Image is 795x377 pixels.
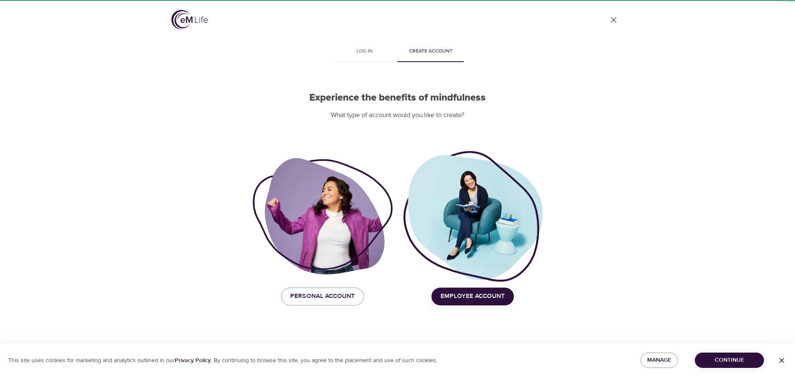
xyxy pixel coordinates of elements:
[431,288,514,305] button: Employee Account
[175,357,211,364] a: Privacy Policy
[604,10,624,30] a: close
[695,353,764,368] button: Continue
[441,291,505,302] span: Employee Account
[290,291,355,302] span: Personal Account
[647,355,671,365] span: Manage
[336,47,393,56] span: Log in
[253,110,542,120] p: What type of account would you like to create?
[701,355,757,365] span: Continue
[641,353,678,368] button: Manage
[281,288,364,305] button: Personal Account
[171,10,208,29] img: logo
[402,47,459,56] span: Create account
[253,92,542,104] h2: Experience the benefits of mindfulness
